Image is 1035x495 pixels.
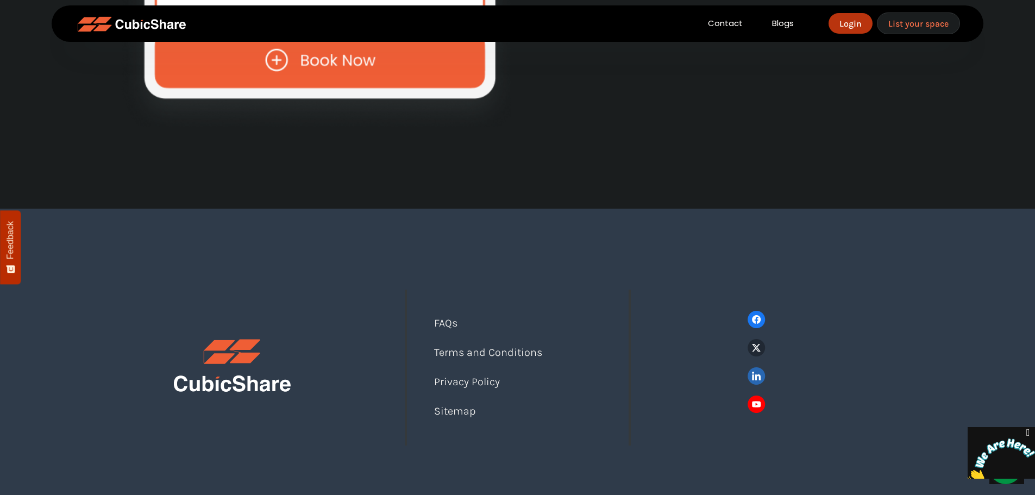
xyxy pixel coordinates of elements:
[434,375,500,388] a: Privacy Policy
[434,405,475,417] a: Sitemap
[5,221,15,259] span: Feedback
[434,317,457,329] a: FAQs
[757,17,808,30] a: Blogs
[968,427,1035,479] iframe: chat widget
[748,396,766,413] img: youtube.png
[166,339,299,396] img: footerLogo.png
[693,17,757,30] a: Contact
[829,13,873,34] a: Login
[748,367,766,385] img: linkedin.png
[877,12,960,34] a: List your space
[434,346,542,359] a: Terms and Conditions
[748,311,766,328] img: facebook.png
[748,339,766,356] img: twitter.png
